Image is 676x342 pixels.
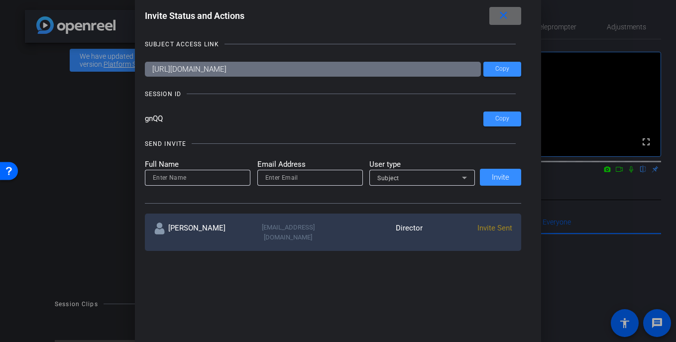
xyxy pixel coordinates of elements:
[333,223,423,242] div: Director
[145,139,186,149] div: SEND INVITE
[145,7,522,25] div: Invite Status and Actions
[495,65,509,73] span: Copy
[145,159,250,170] mat-label: Full Name
[154,223,243,242] div: [PERSON_NAME]
[369,159,475,170] mat-label: User type
[483,112,521,126] button: Copy
[483,62,521,77] button: Copy
[145,39,219,49] div: SUBJECT ACCESS LINK
[257,159,363,170] mat-label: Email Address
[477,224,512,232] span: Invite Sent
[145,89,181,99] div: SESSION ID
[265,172,355,184] input: Enter Email
[495,115,509,122] span: Copy
[243,223,333,242] div: [EMAIL_ADDRESS][DOMAIN_NAME]
[145,89,522,99] openreel-title-line: SESSION ID
[145,139,522,149] openreel-title-line: SEND INVITE
[153,172,242,184] input: Enter Name
[145,39,522,49] openreel-title-line: SUBJECT ACCESS LINK
[377,175,399,182] span: Subject
[497,9,510,22] mat-icon: close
